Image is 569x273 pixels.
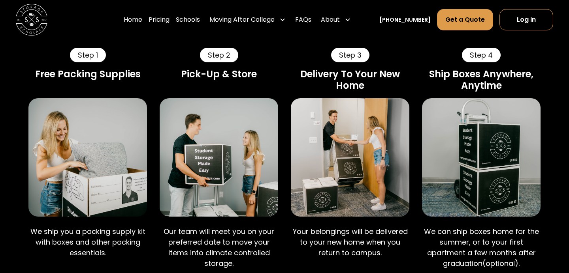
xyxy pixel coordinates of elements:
a: Schools [176,9,200,31]
img: Storage Scholars main logo [16,4,47,36]
img: Storage Scholars delivery. [291,98,409,217]
div: Step 2 [200,48,238,63]
div: About [318,9,354,31]
a: [PHONE_NUMBER] [379,16,431,24]
img: Storage Scholars pick up. [160,98,278,217]
div: Delivery To Your New Home [291,69,409,92]
p: Our team will meet you on your preferred date to move your items into climate controlled storage. [160,226,278,269]
a: Home [124,9,142,31]
div: Free Packing Supplies [28,69,147,80]
div: Ship Boxes Anywhere, Anytime [422,69,541,92]
p: Your belongings will be delivered to your new home when you return to campus. [291,226,409,258]
div: Pick-Up & Store [160,69,278,80]
div: Moving After College [209,15,275,24]
div: Moving After College [206,9,289,31]
div: Step 1 [70,48,106,63]
a: Get a Quote [437,9,493,30]
p: We can ship boxes home for the summer, or to your first apartment a few months after graduation(o... [422,226,541,269]
div: About [321,15,340,24]
div: Step 3 [331,48,369,63]
img: Shipping Storage Scholars boxes. [422,98,541,217]
p: We ship you a packing supply kit with boxes and other packing essentials. [28,226,147,258]
a: FAQs [295,9,311,31]
a: Log In [499,9,553,30]
img: Packing a Storage Scholars box. [28,98,147,217]
div: Step 4 [462,48,501,63]
a: Pricing [149,9,170,31]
